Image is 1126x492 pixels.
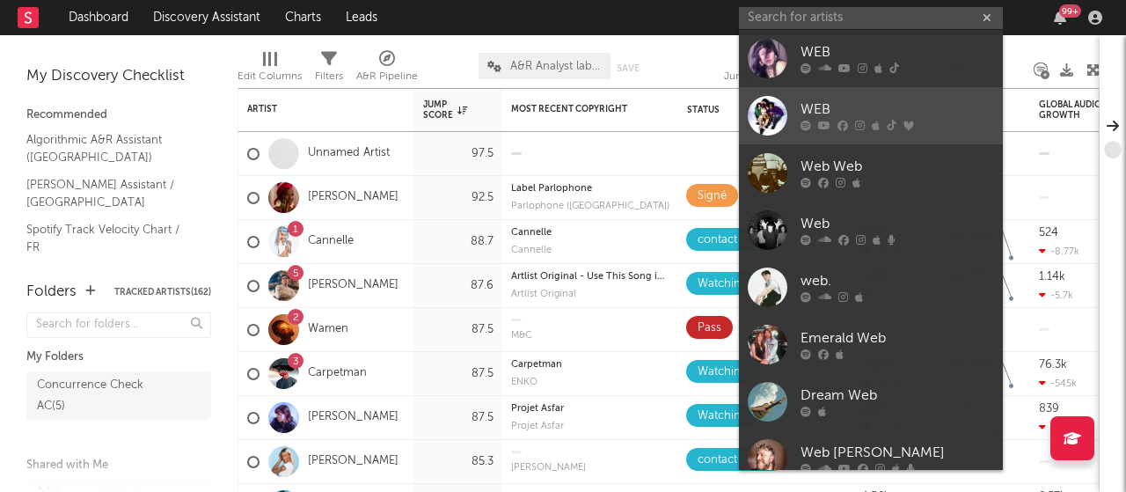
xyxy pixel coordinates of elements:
div: -545k [1039,378,1077,389]
div: 87.5 [423,363,494,385]
div: -9.01k [1039,422,1079,433]
div: Watching [698,362,748,383]
div: copyright: Carpetman [511,360,669,370]
div: A&R Pipeline [356,66,418,87]
div: contact artiste [698,230,772,251]
div: 87.5 [423,408,494,429]
div: Web [801,214,994,235]
a: [PERSON_NAME] [308,410,398,425]
a: Algorithmic A&R Assistant ([GEOGRAPHIC_DATA]) [26,130,194,166]
div: copyright: [511,451,669,453]
a: Unnamed Artist [308,146,390,161]
a: Concurrence Check AC(5) [26,372,211,420]
div: Dream Web [801,386,994,407]
div: Cannelle [511,228,669,238]
div: web. [801,271,994,292]
span: A&R Analyst labels [510,61,602,72]
div: Carpetman [511,360,669,370]
div: label: Artlist Original [511,290,669,299]
div: Parlophone ([GEOGRAPHIC_DATA]) [511,202,669,211]
div: Emerald Web [801,328,994,349]
a: WEB [739,87,1003,144]
div: My Folders [26,347,211,368]
div: Artlist Original - Use This Song in Your Video - Go to [DOMAIN_NAME] [511,272,669,282]
div: Artlist Original [511,290,669,299]
button: Save [617,63,640,73]
div: Signé [698,186,727,207]
div: Recommended [26,105,211,126]
div: label: ENKO [511,378,669,387]
div: 85.3 [423,452,494,473]
div: Cannelle [511,246,669,255]
div: WEB [801,42,994,63]
a: Dream Web [739,373,1003,430]
div: Projet Asfar [511,422,669,431]
div: 87.6 [423,275,494,297]
div: Projet Asfar [511,404,669,414]
div: Web [PERSON_NAME] [801,443,994,464]
a: [PERSON_NAME] [308,278,398,293]
div: -5.7k [1039,290,1073,301]
div: Web Web [801,157,994,178]
div: Status [687,105,801,115]
div: copyright: Artlist Original - Use This Song in Your Video - Go to Artlist.io [511,272,669,282]
div: Edit Columns [238,66,302,87]
input: Search for folders... [26,312,211,338]
a: Wamen [308,322,348,337]
div: Pass [698,318,721,339]
div: Artist [247,104,379,114]
div: ENKO [511,378,669,387]
div: 87.5 [423,319,494,341]
a: [PERSON_NAME] [308,454,398,469]
div: copyright: Projet Asfar [511,404,669,414]
div: 524 [1039,227,1058,239]
div: label: SACHA [511,463,669,473]
div: 88.7 [423,231,494,253]
a: Spotify Track Velocity Chart / FR [26,220,194,256]
div: label: Projet Asfar [511,422,669,431]
a: Carpetman [308,366,367,381]
div: Label Parlophone [511,184,669,194]
a: Web Web [739,144,1003,202]
div: label: Cannelle [511,246,669,255]
a: Web [739,202,1003,259]
a: web. [739,259,1003,316]
div: -8.77k [1039,246,1079,257]
div: Most Recent Copyright [511,104,643,114]
button: Tracked Artists(162) [114,288,211,297]
div: contact artiste [698,450,772,471]
div: Jump Score [423,99,467,121]
div: Watching [698,406,748,427]
div: label: M&C [511,331,669,341]
a: WEB [739,30,1003,87]
a: [PERSON_NAME] [308,190,398,205]
div: M&C [511,331,669,341]
div: Folders [26,282,77,303]
div: My Discovery Checklist [26,66,211,87]
div: Edit Columns [238,44,302,95]
div: Jump Score [724,66,781,87]
div: Filters [315,66,343,87]
a: Cannelle [308,234,354,249]
div: Filters [315,44,343,95]
div: 839 [1039,403,1059,415]
div: A&R Pipeline [356,44,418,95]
div: 92.5 [423,187,494,209]
a: [PERSON_NAME] Assistant / [GEOGRAPHIC_DATA] [26,175,194,211]
div: Jump Score [724,44,781,95]
div: copyright: Cannelle [511,228,669,238]
div: 1.14k [1039,271,1065,283]
div: copyright: Label Parlophone [511,184,669,194]
input: Search for artists [739,7,1003,29]
button: 99+ [1054,11,1066,25]
a: Web [PERSON_NAME] [739,430,1003,488]
div: [PERSON_NAME] [511,463,669,473]
div: 76.3k [1039,359,1067,371]
div: Shared with Me [26,455,211,476]
div: Concurrence Check AC ( 5 ) [37,375,161,417]
a: Emerald Web [739,316,1003,373]
div: copyright: [511,319,669,321]
div: Watching [698,274,748,295]
div: 97.5 [423,143,494,165]
div: 99 + [1059,4,1081,18]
